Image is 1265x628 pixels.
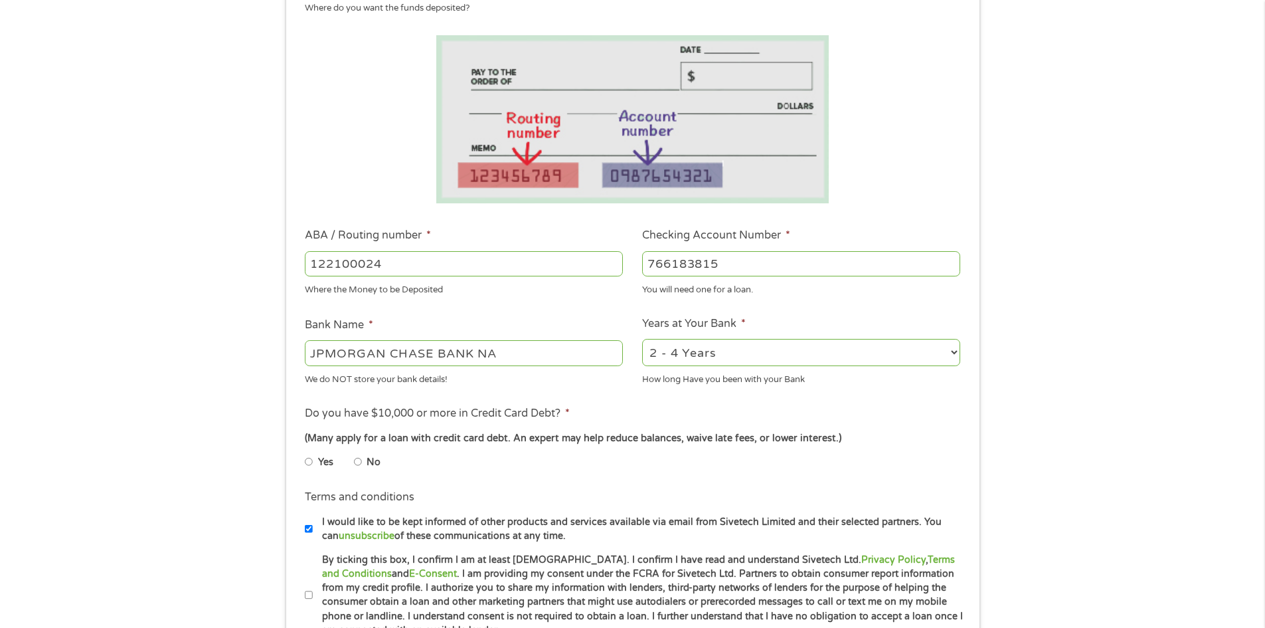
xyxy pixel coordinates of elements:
[367,455,380,470] label: No
[305,251,623,276] input: 263177916
[642,251,960,276] input: 345634636
[305,229,431,243] label: ABA / Routing number
[305,431,960,446] div: (Many apply for a loan with credit card debt. An expert may help reduce balances, waive late fees...
[305,490,414,504] label: Terms and conditions
[642,279,960,297] div: You will need one for a loan.
[642,368,960,386] div: How long Have you been with your Bank
[305,407,570,421] label: Do you have $10,000 or more in Credit Card Debt?
[642,317,746,331] label: Years at Your Bank
[436,35,829,203] img: Routing number location
[642,229,790,243] label: Checking Account Number
[305,318,373,332] label: Bank Name
[409,568,457,579] a: E-Consent
[305,368,623,386] div: We do NOT store your bank details!
[305,2,950,15] div: Where do you want the funds deposited?
[861,554,926,566] a: Privacy Policy
[318,455,333,470] label: Yes
[313,515,964,544] label: I would like to be kept informed of other products and services available via email from Sivetech...
[322,554,955,579] a: Terms and Conditions
[305,279,623,297] div: Where the Money to be Deposited
[339,530,394,542] a: unsubscribe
